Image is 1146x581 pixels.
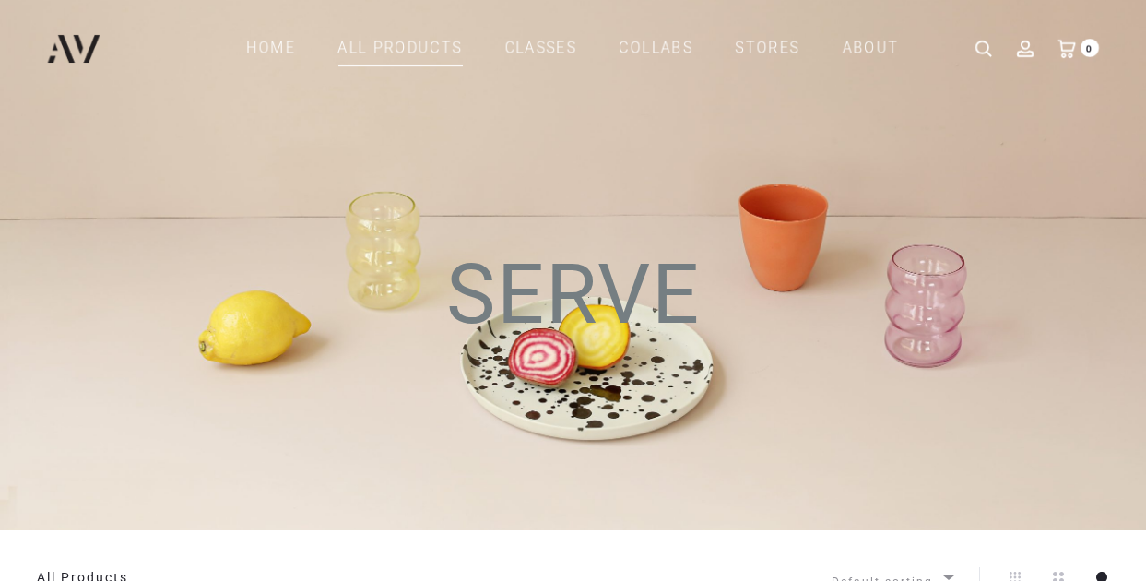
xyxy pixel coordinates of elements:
a: CLASSES [505,32,577,64]
a: ABOUT [843,32,900,64]
a: All products [338,32,463,64]
span: 0 [1081,39,1099,57]
a: COLLABS [620,32,693,64]
h1: SERVE [37,254,1109,369]
img: ATELIER VAN DE VEN [48,35,100,63]
a: STORES [736,32,800,64]
a: Home [247,32,296,64]
a: 0 [1057,39,1076,56]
